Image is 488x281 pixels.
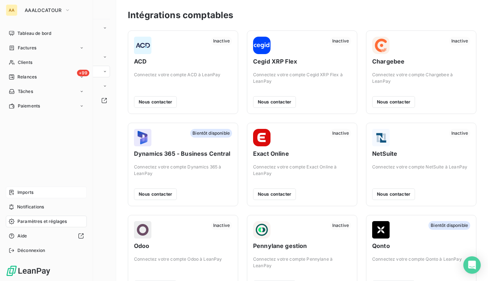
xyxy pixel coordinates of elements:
span: Connectez votre compte Exact Online à LeanPay [253,164,351,177]
button: Nous contacter [372,188,415,200]
button: Nous contacter [253,188,296,200]
span: Paiements [18,103,40,109]
span: Connectez votre compte Odoo à LeanPay [134,256,232,262]
button: Nous contacter [372,96,415,108]
span: Dynamics 365 - Business Central [134,149,232,158]
div: Open Intercom Messenger [463,256,481,274]
span: Bientôt disponible [190,129,232,138]
img: Logo LeanPay [6,265,51,277]
img: NetSuite logo [372,129,390,146]
span: Connectez votre compte Qonto à LeanPay [372,256,470,262]
span: Connectez votre compte NetSuite à LeanPay [372,164,470,170]
span: Odoo [134,241,232,250]
span: Connectez votre compte Cegid XRP Flex à LeanPay [253,72,351,85]
a: Aide [6,230,87,242]
img: ACD logo [134,37,151,54]
span: Factures [18,45,36,51]
span: Inactive [449,37,470,45]
span: Tableau de bord [17,30,51,37]
span: Clients [18,59,32,66]
span: Tâches [18,88,33,95]
span: Imports [17,189,33,196]
span: Connectez votre compte Chargebee à LeanPay [372,72,470,85]
span: Exact Online [253,149,351,158]
span: AAALOCATOUR [25,7,62,13]
img: Odoo logo [134,221,151,239]
span: Connectez votre compte Dynamics 365 à LeanPay [134,164,232,177]
span: Pennylane gestion [253,241,351,250]
span: Aide [17,233,27,239]
img: Qonto logo [372,221,390,239]
img: Dynamics 365 - Business Central logo [134,129,151,146]
img: Chargebee logo [372,37,390,54]
button: Nous contacter [134,188,177,200]
span: Inactive [211,37,232,45]
span: Relances [17,74,37,80]
button: Nous contacter [134,96,177,108]
span: Notifications [17,204,44,210]
span: Inactive [330,129,351,138]
h3: Intégrations comptables [128,9,233,22]
img: Exact Online logo [253,129,271,146]
span: Qonto [372,241,470,250]
span: Chargebee [372,57,470,66]
span: Inactive [330,37,351,45]
span: Connectez votre compte ACD à LeanPay [134,72,232,78]
div: AA [6,4,17,16]
span: Déconnexion [17,247,45,254]
img: Pennylane gestion logo [253,221,271,239]
span: +99 [77,70,89,76]
span: NetSuite [372,149,470,158]
button: Nous contacter [253,96,296,108]
span: ACD [134,57,232,66]
span: Bientôt disponible [428,221,470,230]
span: Cegid XRP Flex [253,57,351,66]
span: Inactive [330,221,351,230]
span: Inactive [449,129,470,138]
span: Paramètres et réglages [17,218,67,225]
span: Inactive [211,221,232,230]
span: Connectez votre compte Pennylane à LeanPay [253,256,351,269]
img: Cegid XRP Flex logo [253,37,271,54]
